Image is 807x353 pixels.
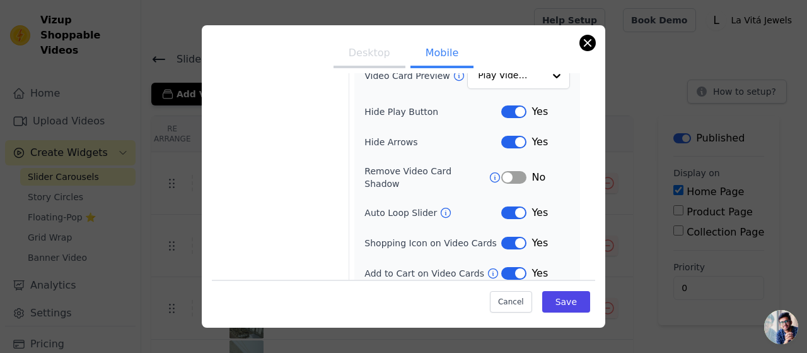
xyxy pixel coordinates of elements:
[580,35,595,51] button: Close modal
[364,237,497,249] label: Shopping Icon on Video Cards
[531,170,545,185] span: No
[364,206,439,219] label: Auto Loop Slider
[490,291,532,313] button: Cancel
[531,205,548,220] span: Yes
[364,267,487,280] label: Add to Cart on Video Cards
[364,105,501,118] label: Hide Play Button
[764,310,798,344] a: Open chat
[531,104,548,119] span: Yes
[334,40,405,68] button: Desktop
[531,266,548,281] span: Yes
[531,236,548,251] span: Yes
[542,291,590,313] button: Save
[364,69,452,82] label: Video Card Preview
[410,40,473,68] button: Mobile
[364,165,489,190] label: Remove Video Card Shadow
[364,136,501,148] label: Hide Arrows
[531,135,548,150] span: Yes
